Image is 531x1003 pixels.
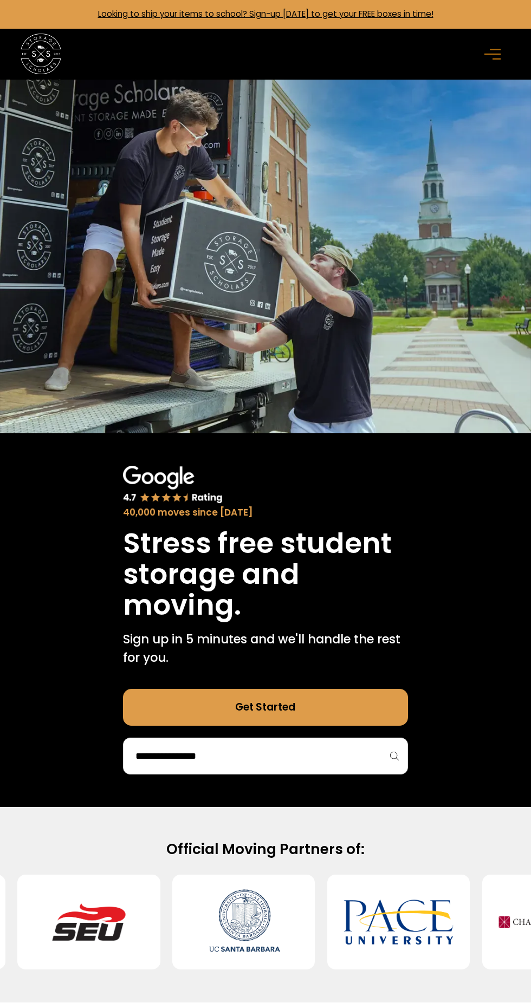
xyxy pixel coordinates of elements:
h1: Stress free student storage and moving. [123,528,408,621]
img: Storage Scholars main logo [21,34,61,74]
img: Pace University - New York City [344,883,454,961]
p: Sign up in 5 minutes and we'll handle the rest for you. [123,630,408,667]
div: 40,000 moves since [DATE] [123,506,408,519]
img: Google 4.7 star rating [123,466,223,504]
a: Looking to ship your items to school? Sign-up [DATE] to get your FREE boxes in time! [98,8,433,19]
div: menu [478,38,510,70]
a: Get Started [123,689,408,726]
img: Southeastern University [34,883,144,961]
img: University of California-Santa Barbara (UCSB) [189,883,299,961]
h2: Official Moving Partners of: [27,840,504,858]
